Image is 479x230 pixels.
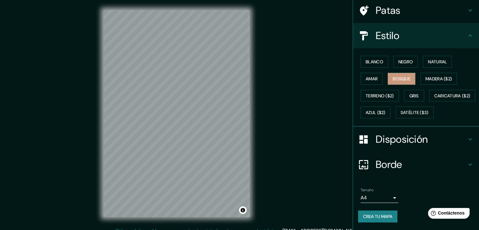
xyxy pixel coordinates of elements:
button: Blanco [361,56,388,68]
font: Azul ($2) [366,110,385,116]
font: A4 [361,194,367,201]
button: Crea tu mapa [358,210,397,222]
font: Gris [409,93,419,99]
font: Satélite ($3) [401,110,429,116]
div: Borde [353,152,479,177]
font: Terreno ($2) [366,93,394,99]
font: Bosque [393,76,410,82]
button: Satélite ($3) [396,106,434,118]
font: Blanco [366,59,383,65]
iframe: Lanzador de widgets de ayuda [423,205,472,223]
button: Madera ($2) [420,73,457,85]
font: Estilo [376,29,399,42]
font: Borde [376,158,402,171]
font: Amar [366,76,378,82]
font: Tamaño [361,187,374,193]
button: Terreno ($2) [361,90,399,102]
font: Crea tu mapa [363,214,392,219]
button: Activar o desactivar atribución [239,206,247,214]
button: Azul ($2) [361,106,391,118]
button: Natural [423,56,452,68]
button: Gris [404,90,424,102]
button: Negro [393,56,418,68]
button: Amar [361,73,383,85]
font: Patas [376,4,401,17]
button: Caricatura ($2) [429,90,476,102]
font: Natural [428,59,447,65]
canvas: Mapa [103,10,250,217]
div: Disposición [353,127,479,152]
font: Madera ($2) [425,76,452,82]
font: Disposición [376,133,428,146]
button: Bosque [388,73,415,85]
div: Estilo [353,23,479,48]
div: A4 [361,193,398,203]
font: Caricatura ($2) [434,93,470,99]
font: Negro [398,59,413,65]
